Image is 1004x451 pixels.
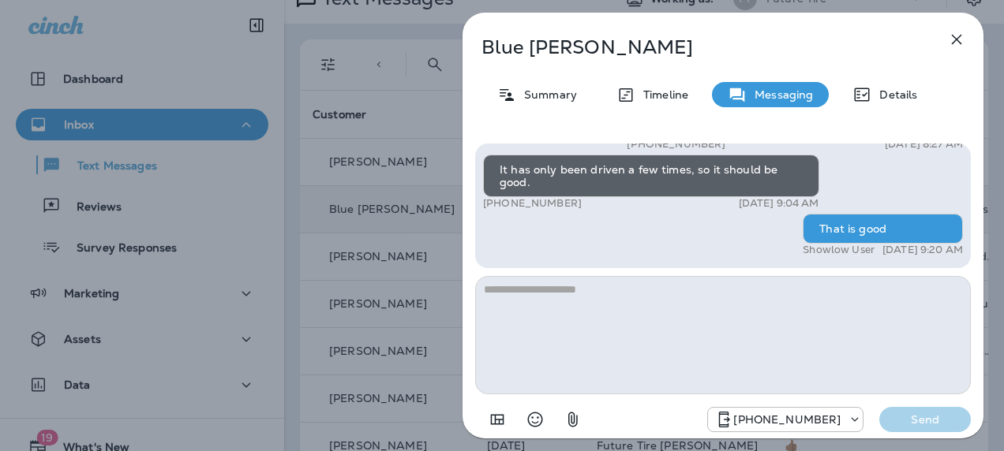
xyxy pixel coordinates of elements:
[733,413,841,426] p: [PHONE_NUMBER]
[519,404,551,435] button: Select an emoji
[739,197,819,210] p: [DATE] 9:04 AM
[481,404,513,435] button: Add in a premade template
[483,155,819,197] div: It has only been driven a few times, so it should be good.
[871,88,917,101] p: Details
[885,138,963,151] p: [DATE] 8:27 AM
[516,88,577,101] p: Summary
[483,197,582,210] p: [PHONE_NUMBER]
[803,244,875,256] p: Showlow User
[635,88,688,101] p: Timeline
[708,410,863,429] div: +1 (928) 232-1970
[882,244,963,256] p: [DATE] 9:20 AM
[481,36,912,58] p: Blue [PERSON_NAME]
[747,88,813,101] p: Messaging
[627,138,725,151] p: [PHONE_NUMBER]
[803,214,963,244] div: That is good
